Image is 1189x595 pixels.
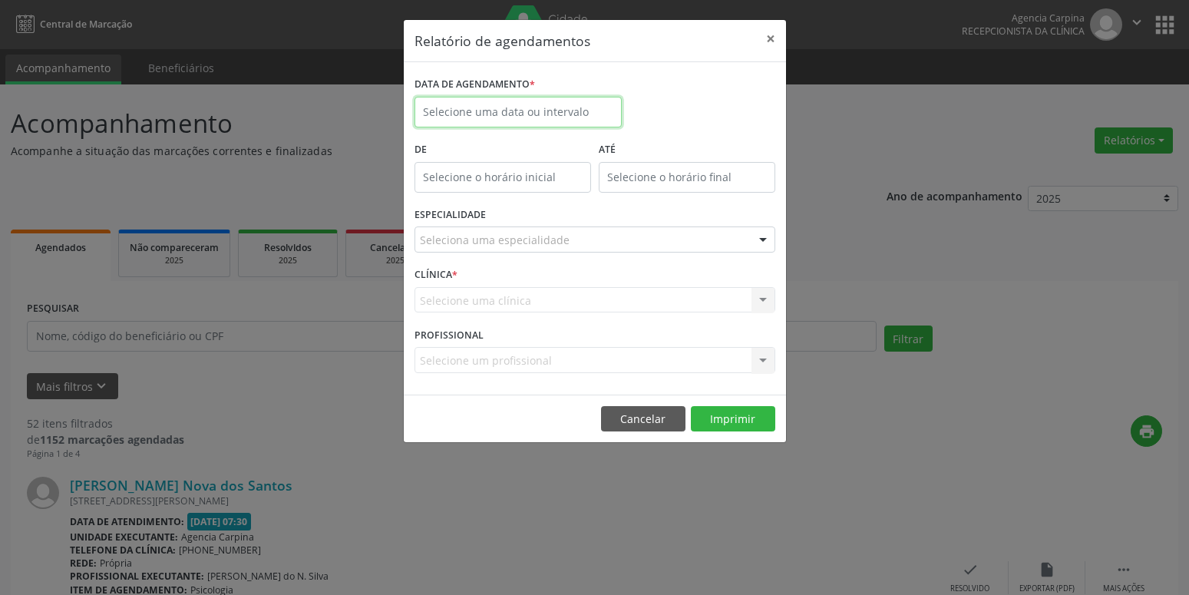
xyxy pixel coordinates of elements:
[414,31,590,51] h5: Relatório de agendamentos
[420,232,570,248] span: Seleciona uma especialidade
[414,323,484,347] label: PROFISSIONAL
[414,203,486,227] label: ESPECIALIDADE
[599,162,775,193] input: Selecione o horário final
[414,162,591,193] input: Selecione o horário inicial
[691,406,775,432] button: Imprimir
[601,406,685,432] button: Cancelar
[414,97,622,127] input: Selecione uma data ou intervalo
[414,138,591,162] label: De
[414,73,535,97] label: DATA DE AGENDAMENTO
[755,20,786,58] button: Close
[414,263,457,287] label: CLÍNICA
[599,138,775,162] label: ATÉ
